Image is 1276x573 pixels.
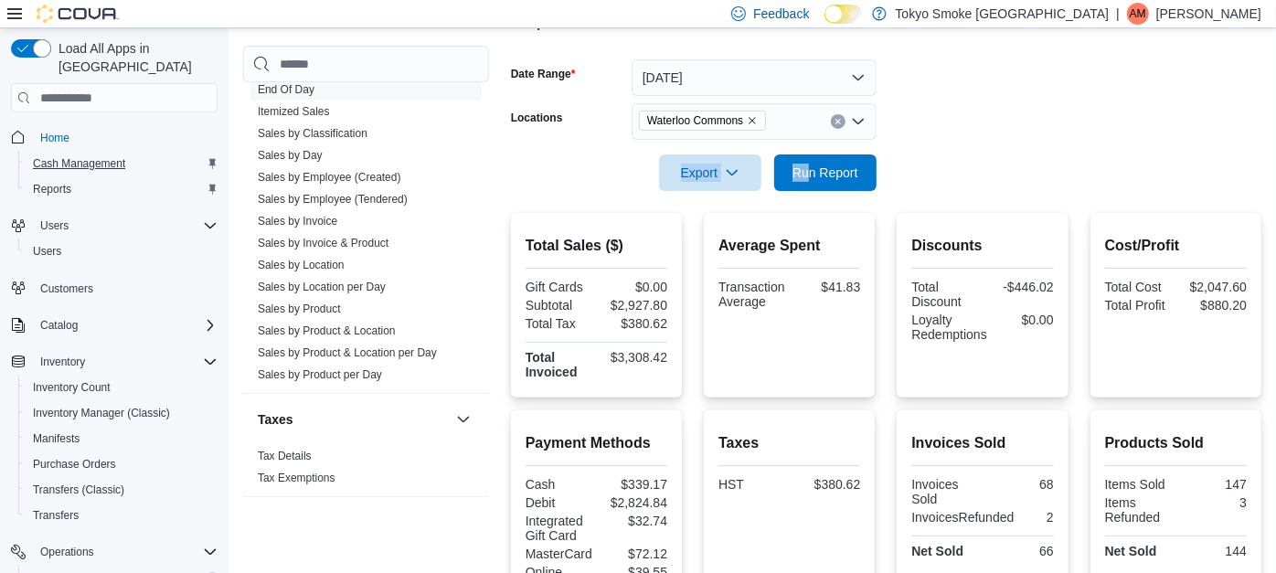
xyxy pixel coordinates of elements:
div: Cash [526,477,593,492]
a: Sales by Invoice [258,215,337,228]
label: Date Range [511,67,576,81]
div: Total Cost [1105,280,1173,294]
button: Catalog [4,313,225,338]
div: Loyalty Redemptions [911,313,987,342]
a: Tax Exemptions [258,472,335,484]
button: Run Report [774,154,877,191]
span: Operations [33,541,218,563]
span: Sales by Product & Location per Day [258,345,437,360]
span: Tax Details [258,449,312,463]
a: Reports [26,178,79,200]
button: Transfers [18,503,225,528]
div: 66 [986,544,1054,558]
span: Sales by Product [258,302,341,316]
span: Sales by Location [258,258,345,272]
div: $41.83 [793,280,861,294]
button: Taxes [452,409,474,430]
div: Gift Cards [526,280,593,294]
a: Tax Details [258,450,312,462]
a: Sales by Employee (Created) [258,171,401,184]
span: Sales by Classification [258,126,367,141]
span: Purchase Orders [26,453,218,475]
span: Users [26,240,218,262]
button: Cash Management [18,151,225,176]
div: 2 [1021,510,1053,525]
a: Cash Management [26,153,133,175]
span: Home [40,131,69,145]
div: 147 [1179,477,1247,492]
a: Customers [33,278,101,300]
span: Inventory Count [33,380,111,395]
span: Users [33,215,218,237]
h2: Invoices Sold [911,432,1053,454]
a: Home [33,127,77,149]
div: Subtotal [526,298,593,313]
div: Total Discount [911,280,979,309]
span: Sales by Employee (Created) [258,170,401,185]
button: Transfers (Classic) [18,477,225,503]
span: End Of Day [258,82,314,97]
span: Users [33,244,61,259]
a: Transfers [26,504,86,526]
h2: Total Sales ($) [526,235,667,257]
button: Operations [4,539,225,565]
div: HST [718,477,786,492]
div: $880.20 [1179,298,1247,313]
label: Locations [511,111,563,125]
div: Total Tax [526,316,593,331]
span: Cash Management [33,156,125,171]
span: Catalog [40,318,78,333]
button: Export [659,154,761,191]
div: $2,824.84 [600,495,667,510]
span: Customers [40,281,93,296]
button: Reports [18,176,225,202]
div: Items Sold [1105,477,1173,492]
input: Dark Mode [824,5,863,24]
span: Export [670,154,750,191]
div: $0.00 [994,313,1054,327]
a: Sales by Product per Day [258,368,382,381]
div: $32.74 [600,514,667,528]
span: Manifests [33,431,80,446]
img: Cova [37,5,119,23]
button: Users [4,213,225,239]
span: Run Report [792,164,858,182]
h2: Average Spent [718,235,860,257]
span: Itemized Sales [258,104,330,119]
span: Operations [40,545,94,559]
button: Remove Waterloo Commons from selection in this group [747,115,758,126]
h3: Taxes [258,410,293,429]
div: Debit [526,495,593,510]
div: $380.62 [600,316,667,331]
button: Users [33,215,76,237]
span: Sales by Product & Location [258,324,396,338]
strong: Total Invoiced [526,350,578,379]
a: Sales by Classification [258,127,367,140]
span: Transfers (Classic) [26,479,218,501]
a: Transfers (Classic) [26,479,132,501]
button: [DATE] [632,59,877,96]
div: $3,308.42 [600,350,667,365]
span: Inventory Manager (Classic) [33,406,170,420]
div: Taxes [243,445,489,496]
button: Clear input [831,114,845,129]
span: Waterloo Commons [647,111,743,130]
div: Sales [243,79,489,393]
strong: Net Sold [1105,544,1157,558]
span: Inventory [33,351,218,373]
a: Sales by Product [258,302,341,315]
span: Sales by Invoice & Product [258,236,388,250]
div: Transaction Average [718,280,786,309]
button: Users [18,239,225,264]
a: End Of Day [258,83,314,96]
div: Integrated Gift Card [526,514,593,543]
span: Sales by Invoice [258,214,337,228]
div: Total Profit [1105,298,1173,313]
span: Home [33,125,218,148]
span: AM [1130,3,1146,25]
div: $380.62 [793,477,861,492]
span: Purchase Orders [33,457,116,472]
span: Customers [33,277,218,300]
div: 144 [1179,544,1247,558]
span: Manifests [26,428,218,450]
